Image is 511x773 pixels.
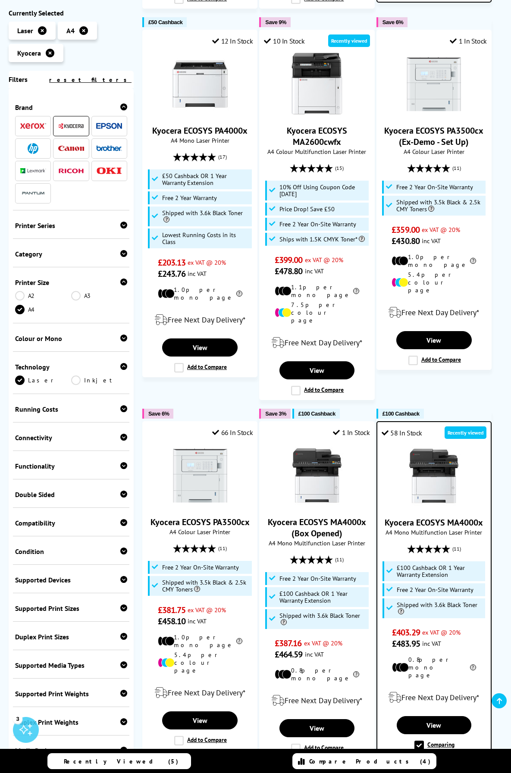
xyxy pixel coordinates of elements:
img: Kyocera ECOSYS MA2600cwfx [285,52,349,116]
div: Category [15,250,127,258]
span: Shipped with 3.6k Black Toner [162,210,249,223]
a: Kyocera ECOSYS MA2600cwfx [287,125,347,147]
button: Save 9% [259,17,290,27]
span: Save 9% [265,19,286,25]
img: Kyocera [58,123,84,129]
span: Laser [17,26,33,35]
span: Free 2 Year Warranty [162,194,217,201]
li: 7.5p per colour page [275,301,359,324]
img: Epson [96,123,122,129]
div: 1 In Stock [450,37,487,45]
span: (11) [218,540,227,557]
li: 1.0p per mono page [392,253,476,269]
div: Printer Series [15,221,127,230]
img: HP [28,143,38,154]
img: Kyocera ECOSYS PA3500cx (Ex-Demo - Set Up) [401,52,466,116]
span: £100 Cashback [382,410,420,417]
img: Brother [96,145,122,151]
a: View [162,711,238,729]
span: £403.29 [392,627,420,638]
span: inc VAT [188,617,207,625]
a: reset filters [49,76,132,84]
span: Free 2 Year On-Site Warranty [397,586,473,593]
a: Kyocera ECOSYS PA4000x [168,110,232,118]
span: (11) [452,160,461,176]
a: Kyocera [58,121,84,131]
a: Compare Products (4) [292,753,436,769]
img: Kyocera ECOSYS MA4000x [401,444,466,508]
span: £464.59 [275,649,303,660]
span: (11) [452,541,461,557]
div: Connectivity [15,433,127,442]
span: Save 6% [382,19,403,25]
a: Kyocera ECOSYS MA4000x (Box Opened) [285,501,349,510]
a: HP [20,143,46,154]
span: A4 Mono Multifunction Laser Printer [264,539,370,547]
span: A4 Mono Multifunction Laser Printer [382,528,486,536]
span: £399.00 [275,254,303,266]
span: ex VAT @ 20% [305,256,343,264]
img: Pantum [20,188,46,199]
div: Technology [15,363,127,371]
label: Add to Compare [174,736,227,745]
li: 0.8p per mono page [392,656,476,679]
span: £483.95 [392,638,420,649]
a: View [279,361,355,379]
span: A4 Colour Laser Printer [381,147,487,156]
img: Xerox [20,123,46,129]
a: Recently Viewed (5) [47,753,191,769]
span: Shipped with 3.6k Black Toner [397,601,483,615]
li: 1.0p per mono page [158,286,242,301]
div: modal_delivery [381,300,487,325]
div: Printer Size [15,278,127,287]
div: modal_delivery [147,308,253,332]
a: View [162,338,238,357]
div: Functionality [15,462,127,470]
span: £243.76 [158,268,186,279]
img: Kyocera ECOSYS PA4000x [168,52,232,116]
span: £100 Cashback OR 1 Year Warranty Extension [279,590,367,604]
button: £100 Cashback [376,409,424,419]
div: 3 [13,714,22,723]
button: £100 Cashback [292,409,340,419]
span: £381.75 [158,604,186,616]
span: ex VAT @ 20% [422,628,461,636]
span: Save 3% [265,410,286,417]
a: Kyocera ECOSYS MA2600cwfx [285,110,349,118]
img: Lexmark [20,169,46,174]
a: Kyocera ECOSYS PA3500cx [168,501,232,510]
div: modal_delivery [382,685,486,710]
div: Duplex Print Sizes [15,632,127,641]
img: Ricoh [58,169,84,173]
span: £50 Cashback OR 1 Year Warranty Extension [162,172,249,186]
a: View [279,719,355,737]
div: Recently viewed [445,426,486,439]
span: inc VAT [305,267,324,275]
a: A3 [71,291,127,300]
a: A4 [15,305,71,314]
a: Kyocera ECOSYS PA3500cx [150,516,250,528]
li: 5.4p per colour page [158,651,242,674]
a: Inkjet [71,376,127,385]
span: inc VAT [422,237,441,245]
a: Kyocera ECOSYS PA3500cx (Ex-Demo - Set Up) [384,125,483,147]
span: £478.80 [275,266,303,277]
div: Supported Devices [15,576,127,584]
span: (17) [218,149,227,165]
span: A4 Mono Laser Printer [147,136,253,144]
a: Kyocera ECOSYS MA4000x (Box Opened) [268,516,366,539]
label: Comparing [414,741,455,750]
button: Save 6% [376,17,408,27]
a: Laser [15,376,71,385]
div: 12 In Stock [212,37,253,45]
span: £203.13 [158,257,186,268]
span: Lowest Running Costs in its Class [162,232,249,245]
span: £50 Cashback [148,19,182,25]
div: Media Path [15,746,127,755]
a: View [396,331,472,349]
span: 10% Off Using Coupon Code [DATE] [279,184,367,197]
div: Compatibility [15,519,127,527]
div: Brand [15,103,127,112]
div: Currently Selected [9,9,134,17]
label: Add to Compare [291,744,344,753]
